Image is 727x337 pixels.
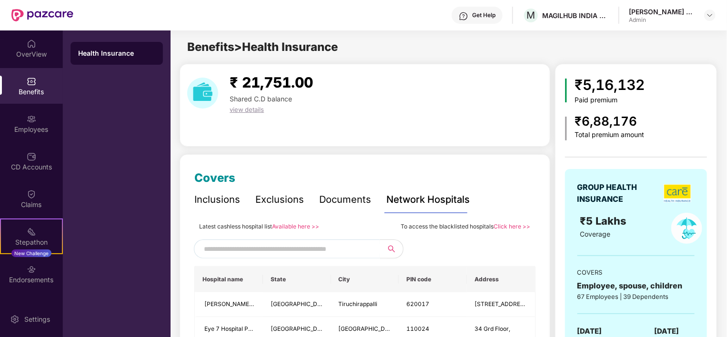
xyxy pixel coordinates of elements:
[671,213,702,244] img: policyIcon
[230,74,313,91] span: ₹ 21,751.00
[577,280,695,292] div: Employee, spouse, children
[27,39,36,49] img: svg+xml;base64,PHN2ZyBpZD0iSG9tZSIgeG1sbnM9Imh0dHA6Ly93d3cudzMub3JnLzIwMDAvc3ZnIiB3aWR0aD0iMjAiIG...
[401,223,494,230] span: To access the blacklisted hospitals
[565,79,567,102] img: icon
[575,131,644,139] div: Total premium amount
[27,227,36,237] img: svg+xml;base64,PHN2ZyB4bWxucz0iaHR0cDovL3d3dy53My5vcmcvMjAwMC9zdmciIHdpZHRoPSIyMSIgaGVpZ2h0PSIyMC...
[1,238,62,247] div: Stepathon
[10,315,20,324] img: svg+xml;base64,PHN2ZyBpZD0iU2V0dGluZy0yMHgyMCIgeG1sbnM9Imh0dHA6Ly93d3cudzMub3JnLzIwMDAvc3ZnIiB3aW...
[655,326,679,337] span: [DATE]
[577,268,695,277] div: COVERS
[230,95,292,103] span: Shared C.D balance
[272,223,319,230] a: Available here >>
[187,40,338,54] span: Benefits > Health Insurance
[459,11,468,21] img: svg+xml;base64,PHN2ZyBpZD0iSGVscC0zMngzMiIgeG1sbnM9Imh0dHA6Ly93d3cudzMub3JnLzIwMDAvc3ZnIiB3aWR0aD...
[577,181,661,205] div: GROUP HEALTH INSURANCE
[575,96,645,104] div: Paid premium
[187,78,218,109] img: download
[27,77,36,86] img: svg+xml;base64,PHN2ZyBpZD0iQmVuZWZpdHMiIHhtbG5zPSJodHRwOi8vd3d3LnczLm9yZy8yMDAwL3N2ZyIgd2lkdGg9Ij...
[271,300,330,307] span: [GEOGRAPHIC_DATA]
[195,267,263,292] th: Hospital name
[230,106,264,113] span: view details
[386,192,470,207] div: Network Hospitals
[331,267,399,292] th: City
[27,265,36,274] img: svg+xml;base64,PHN2ZyBpZD0iRW5kb3JzZW1lbnRzIiB4bWxucz0iaHR0cDovL3d3dy53My5vcmcvMjAwMC9zdmciIHdpZH...
[475,276,527,283] span: Address
[11,9,73,21] img: New Pazcare Logo
[11,249,51,257] div: New Challenge
[331,292,399,317] td: Tiruchirappalli
[577,292,695,301] div: 67 Employees | 39 Dependents
[263,267,331,292] th: State
[204,325,263,332] span: Eye 7 Hospital Pvt Ltd
[21,315,53,324] div: Settings
[575,112,644,131] div: ₹6,88,176
[27,152,36,161] img: svg+xml;base64,PHN2ZyBpZD0iQ0RfQWNjb3VudHMiIGRhdGEtbmFtZT0iQ0QgQWNjb3VudHMiIHhtbG5zPSJodHRwOi8vd3...
[27,189,36,199] img: svg+xml;base64,PHN2ZyBpZD0iQ2xhaW0iIHhtbG5zPSJodHRwOi8vd3d3LnczLm9yZy8yMDAwL3N2ZyIgd2lkdGg9IjIwIi...
[27,114,36,124] img: svg+xml;base64,PHN2ZyBpZD0iRW1wbG95ZWVzIiB4bWxucz0iaHR0cDovL3d3dy53My5vcmcvMjAwMC9zdmciIHdpZHRoPS...
[575,74,645,96] div: ₹5,16,132
[263,292,331,317] td: Tamil Nadu
[202,276,255,283] span: Hospital name
[406,300,429,307] span: 620017
[475,300,579,307] span: [STREET_ADDRESS][PERSON_NAME],
[380,239,404,258] button: search
[195,292,263,317] td: Deepan Nursing Home
[199,223,272,230] span: Latest cashless hospital list
[319,192,371,207] div: Documents
[255,192,304,207] div: Exclusions
[339,300,378,307] span: Tiruchirappalli
[194,171,235,185] span: Covers
[664,184,691,202] img: insurerLogo
[194,192,240,207] div: Inclusions
[494,223,531,230] a: Click here >>
[399,267,467,292] th: PIN code
[380,245,403,253] span: search
[542,11,609,20] div: MAGILHUB INDIA PRIVATE LIMITED
[527,10,535,21] span: M
[339,325,398,332] span: [GEOGRAPHIC_DATA]
[78,49,155,58] div: Health Insurance
[475,325,510,332] span: 34 Grd Floor,
[706,11,714,19] img: svg+xml;base64,PHN2ZyBpZD0iRHJvcGRvd24tMzJ4MzIiIHhtbG5zPSJodHRwOi8vd3d3LnczLm9yZy8yMDAwL3N2ZyIgd2...
[629,16,696,24] div: Admin
[629,7,696,16] div: [PERSON_NAME] Kathiah
[472,11,495,19] div: Get Help
[467,267,535,292] th: Address
[580,230,610,238] span: Coverage
[580,215,629,227] span: ₹5 Lakhs
[577,326,602,337] span: [DATE]
[271,325,330,332] span: [GEOGRAPHIC_DATA]
[467,292,535,317] td: 50,Bishop Road,
[406,325,429,332] span: 110024
[204,300,292,307] span: [PERSON_NAME] Nursing Home
[565,117,567,140] img: icon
